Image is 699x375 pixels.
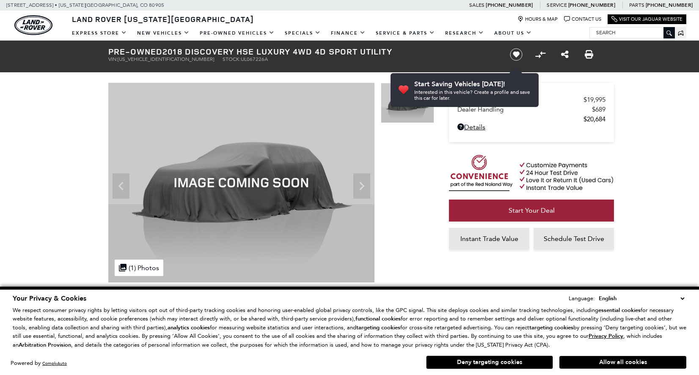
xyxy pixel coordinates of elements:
a: Share this Pre-Owned 2018 Discovery HSE Luxury 4WD 4D Sport Utility [561,49,569,60]
a: About Us [489,26,537,41]
span: Schedule Test Drive [544,235,604,243]
button: Compare vehicle [534,48,547,61]
a: [PHONE_NUMBER] [568,2,615,8]
span: $689 [592,106,605,113]
span: VIN: [108,56,118,62]
span: Service [547,2,567,8]
strong: essential cookies [598,307,641,314]
strong: functional cookies [355,315,401,323]
a: Pre-Owned Vehicles [195,26,280,41]
strong: analytics cookies [168,324,210,331]
a: [STREET_ADDRESS] • [US_STATE][GEOGRAPHIC_DATA], CO 80905 [6,2,164,8]
a: Instant Trade Value [449,228,529,250]
a: Finance [326,26,371,41]
span: Dealer Handling [457,106,592,113]
button: Save vehicle [507,48,526,61]
span: Stock: [223,56,241,62]
div: (1) Photos [115,260,163,276]
a: Hours & Map [517,16,558,22]
a: Retailer Selling Price $19,995 [457,96,605,104]
span: Your Privacy & Cookies [13,294,86,303]
div: Powered by [11,361,67,366]
strong: targeting cookies [356,324,400,331]
img: Used 2018 Byron Blue Metallic Land Rover HSE Luxury image 1 [381,83,434,123]
a: Specials [280,26,326,41]
a: Privacy Policy [589,333,623,339]
a: New Vehicles [132,26,195,41]
button: Allow all cookies [559,356,686,369]
p: We respect consumer privacy rights by letting visitors opt out of third-party tracking cookies an... [13,306,686,350]
u: Privacy Policy [589,332,623,340]
span: Instant Trade Value [460,235,518,243]
a: $20,684 [457,115,605,123]
a: Service & Parts [371,26,440,41]
span: Sales [469,2,484,8]
img: Land Rover [14,15,52,35]
a: [PHONE_NUMBER] [486,2,533,8]
span: UL067226A [241,56,268,62]
a: Contact Us [564,16,601,22]
a: Details [457,123,605,131]
span: [US_VEHICLE_IDENTIFICATION_NUMBER] [118,56,214,62]
strong: targeting cookies [529,324,573,331]
button: Deny targeting cookies [426,356,553,369]
span: Retailer Selling Price [457,96,583,104]
a: Schedule Test Drive [534,228,614,250]
a: ComplyAuto [42,361,67,366]
a: land-rover [14,15,52,35]
a: Start Your Deal [449,200,614,222]
a: EXPRESS STORE [67,26,132,41]
span: $20,684 [583,115,605,123]
span: Parts [629,2,644,8]
a: [PHONE_NUMBER] [646,2,693,8]
span: Land Rover [US_STATE][GEOGRAPHIC_DATA] [72,14,254,24]
h1: 2018 Discovery HSE Luxury 4WD 4D Sport Utility [108,47,495,56]
a: Dealer Handling $689 [457,106,605,113]
a: Land Rover [US_STATE][GEOGRAPHIC_DATA] [67,14,259,24]
input: Search [590,27,674,38]
a: Print this Pre-Owned 2018 Discovery HSE Luxury 4WD 4D Sport Utility [585,49,593,60]
a: Research [440,26,489,41]
select: Language Select [597,294,686,303]
div: Language: [569,296,595,301]
span: $19,995 [583,96,605,104]
span: Start Your Deal [509,206,555,214]
a: Visit Our Jaguar Website [611,16,682,22]
img: Used 2018 Byron Blue Metallic Land Rover HSE Luxury image 1 [108,83,374,282]
nav: Main Navigation [67,26,537,41]
strong: Pre-Owned [108,46,162,57]
strong: Arbitration Provision [19,341,71,349]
